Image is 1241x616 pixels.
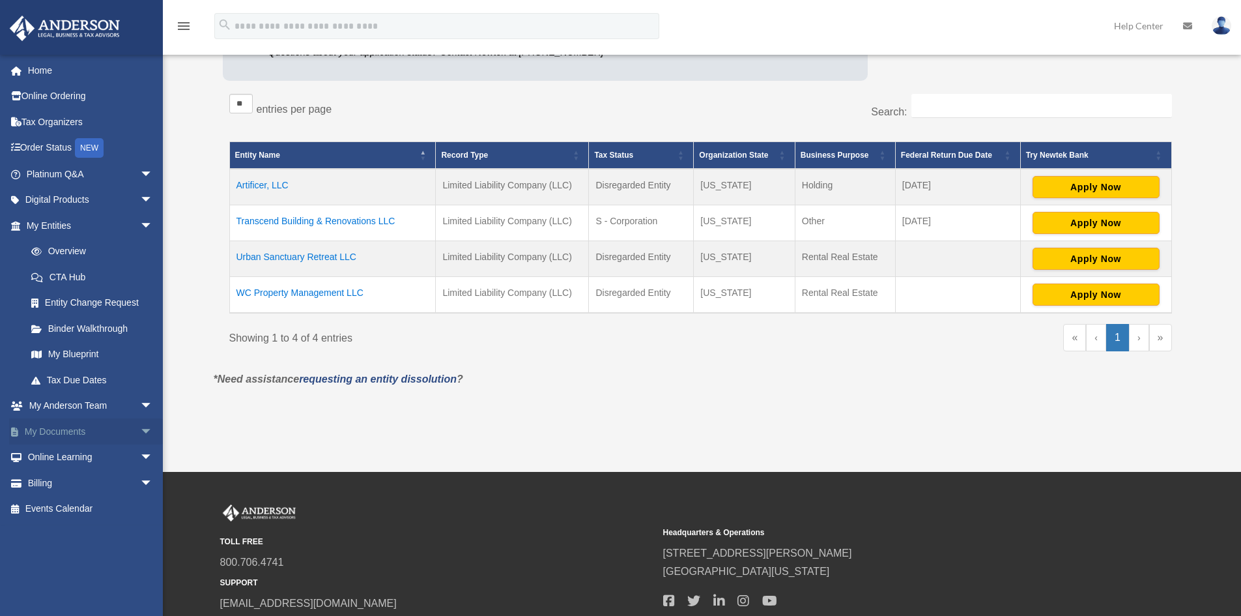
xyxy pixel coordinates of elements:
th: Tax Status: Activate to sort [589,142,694,169]
a: Tax Organizers [9,109,173,135]
span: Federal Return Due Date [901,151,992,160]
button: Apply Now [1033,248,1160,270]
span: arrow_drop_down [140,393,166,420]
a: Digital Productsarrow_drop_down [9,187,173,213]
td: S - Corporation [589,205,694,241]
td: [US_STATE] [694,169,795,205]
td: Rental Real Estate [795,277,895,314]
th: Try Newtek Bank : Activate to sort [1020,142,1171,169]
td: Transcend Building & Renovations LLC [229,205,436,241]
td: Disregarded Entity [589,241,694,277]
a: Billingarrow_drop_down [9,470,173,496]
a: Previous [1086,324,1106,351]
button: Apply Now [1033,212,1160,234]
a: [STREET_ADDRESS][PERSON_NAME] [663,548,852,559]
a: My Anderson Teamarrow_drop_down [9,393,173,419]
a: Home [9,57,173,83]
span: arrow_drop_down [140,418,166,445]
span: Entity Name [235,151,280,160]
small: SUPPORT [220,576,654,590]
a: Platinum Q&Aarrow_drop_down [9,161,173,187]
th: Record Type: Activate to sort [436,142,589,169]
span: Organization State [699,151,768,160]
small: Headquarters & Operations [663,526,1097,540]
button: Apply Now [1033,284,1160,306]
label: entries per page [257,104,332,115]
th: Organization State: Activate to sort [694,142,795,169]
span: Tax Status [594,151,633,160]
a: Tax Due Dates [18,367,166,393]
span: arrow_drop_down [140,161,166,188]
a: My Documentsarrow_drop_down [9,418,173,445]
td: Disregarded Entity [589,169,694,205]
td: WC Property Management LLC [229,277,436,314]
td: [US_STATE] [694,241,795,277]
a: Next [1129,324,1149,351]
a: Order StatusNEW [9,135,173,162]
div: NEW [75,138,104,158]
a: Last [1149,324,1172,351]
a: [EMAIL_ADDRESS][DOMAIN_NAME] [220,598,397,609]
a: Online Learningarrow_drop_down [9,445,173,471]
a: Entity Change Request [18,290,166,316]
span: Record Type [441,151,488,160]
td: Artificer, LLC [229,169,436,205]
a: [GEOGRAPHIC_DATA][US_STATE] [663,566,830,577]
a: Online Ordering [9,83,173,110]
label: Search: [871,106,907,117]
td: Limited Liability Company (LLC) [436,241,589,277]
a: Overview [18,239,160,265]
a: 800.706.4741 [220,557,284,568]
div: Try Newtek Bank [1026,147,1152,163]
td: Urban Sanctuary Retreat LLC [229,241,436,277]
td: Rental Real Estate [795,241,895,277]
th: Federal Return Due Date: Activate to sort [895,142,1020,169]
td: [DATE] [895,169,1020,205]
th: Entity Name: Activate to invert sorting [229,142,436,169]
td: Limited Liability Company (LLC) [436,205,589,241]
img: User Pic [1212,16,1231,35]
span: Business Purpose [801,151,869,160]
td: Limited Liability Company (LLC) [436,277,589,314]
i: search [218,18,232,32]
a: My Blueprint [18,342,166,368]
td: Limited Liability Company (LLC) [436,169,589,205]
a: Binder Walkthrough [18,315,166,342]
img: Anderson Advisors Platinum Portal [220,505,298,521]
img: Anderson Advisors Platinum Portal [6,16,124,41]
a: 1 [1106,324,1129,351]
a: First [1063,324,1086,351]
span: arrow_drop_down [140,213,166,239]
a: menu [176,23,192,34]
td: Other [795,205,895,241]
small: TOLL FREE [220,535,654,549]
span: arrow_drop_down [140,187,166,214]
button: Apply Now [1033,176,1160,198]
td: Holding [795,169,895,205]
a: Events Calendar [9,496,173,522]
td: [US_STATE] [694,205,795,241]
div: Showing 1 to 4 of 4 entries [229,324,691,347]
i: menu [176,18,192,34]
td: [DATE] [895,205,1020,241]
span: arrow_drop_down [140,470,166,497]
a: CTA Hub [18,264,166,290]
a: requesting an entity dissolution [299,374,457,385]
span: arrow_drop_down [140,445,166,471]
em: *Need assistance ? [214,374,463,385]
td: [US_STATE] [694,277,795,314]
td: Disregarded Entity [589,277,694,314]
a: My Entitiesarrow_drop_down [9,213,166,239]
th: Business Purpose: Activate to sort [795,142,895,169]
